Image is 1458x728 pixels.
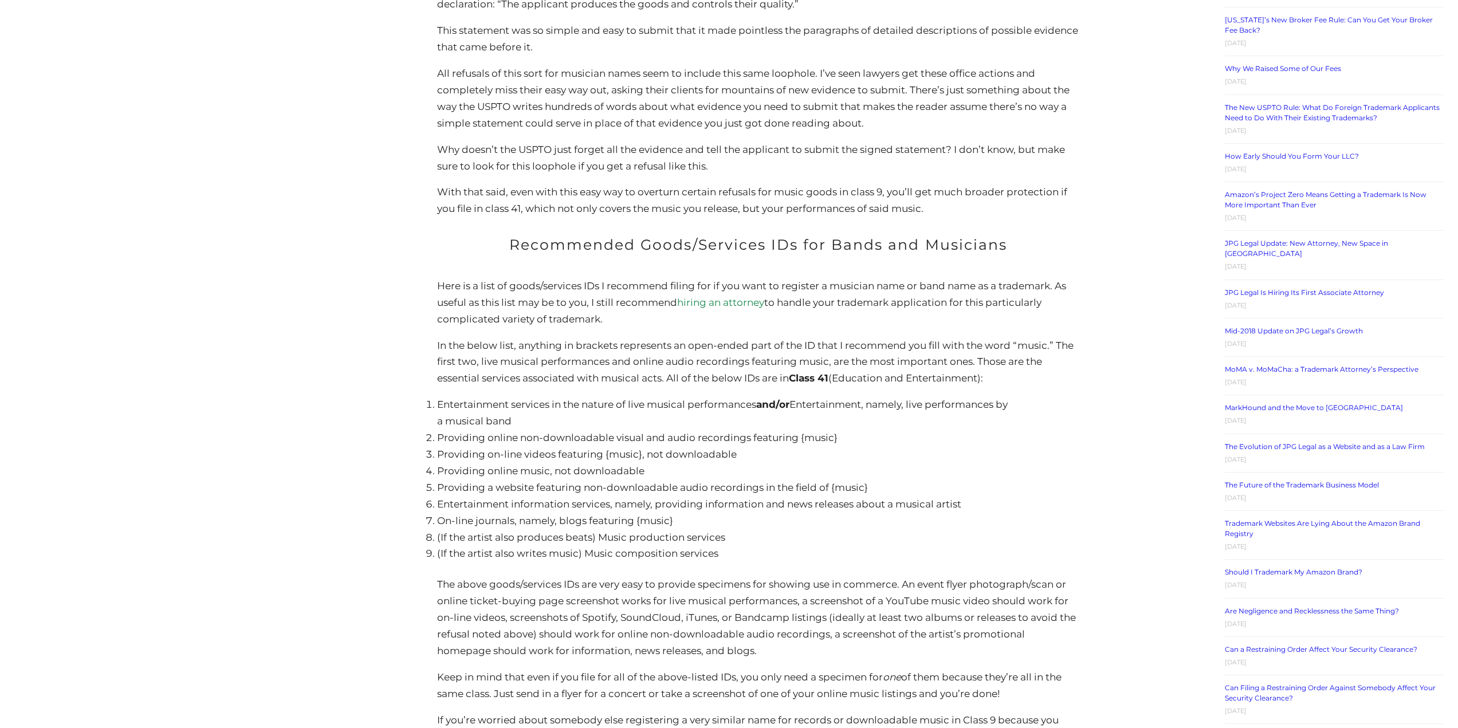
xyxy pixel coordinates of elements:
[1225,77,1247,85] time: [DATE]
[437,669,1079,702] p: Keep in mind that even if you file for all of the above-listed IDs, you only need a specimen for ...
[437,184,1079,217] p: With that said, even with this easy way to overturn certain refusals for music goods in class 9, ...
[437,22,1079,56] p: This statement was so simple and easy to submit that it made pointless the paragraphs of detailed...
[1225,542,1247,550] time: [DATE]
[677,297,764,308] a: hiring an attorney
[437,430,1079,446] li: Providing online non-downloadable visual and audio recordings featuring {music}
[1225,288,1384,297] a: JPG Legal Is Hiring Its First Associate Attorney
[437,396,1079,430] li: Entertainment services in the nature of live musical performances Entertainment, namely, live per...
[1225,455,1247,463] time: [DATE]
[1225,340,1247,348] time: [DATE]
[1225,326,1363,335] a: Mid-2018 Update on JPG Legal’s Growth
[437,513,1079,529] li: On-line journals, namely, blogs featuring {music}
[1225,301,1247,309] time: [DATE]
[437,529,1079,546] li: (If the artist also produces beats) Music production services
[1225,214,1247,222] time: [DATE]
[437,545,1079,562] li: (If the artist also writes music) Music composition services
[1225,403,1403,412] a: MarkHound and the Move to [GEOGRAPHIC_DATA]
[1225,127,1247,135] time: [DATE]
[1225,262,1247,270] time: [DATE]
[756,399,789,410] strong: and/or
[1225,581,1247,589] time: [DATE]
[1225,152,1359,160] a: How Early Should You Form Your LLC?
[1225,64,1341,73] a: Why We Raised Some of Our Fees
[1225,15,1433,34] a: [US_STATE]’s New Broker Fee Rule: Can You Get Your Broker Fee Back?
[437,496,1079,513] li: Entertainment information services, namely, providing information and news releases about a music...
[437,65,1079,132] p: All refusals of this sort for musician names seem to include this same loophole. I’ve seen lawyer...
[437,446,1079,463] li: Providing on-line videos featuring {music}, not downloadable
[1225,519,1420,538] a: Trademark Websites Are Lying About the Amazon Brand Registry
[1225,645,1417,654] a: Can a Restraining Order Affect Your Security Clearance?
[437,479,1079,496] li: Providing a website featuring non-downloadable audio recordings in the field of {music}
[1225,707,1247,715] time: [DATE]
[1225,378,1247,386] time: [DATE]
[1225,103,1440,122] a: The New USPTO Rule: What Do Foreign Trademark Applicants Need to Do With Their Existing Trademarks?
[437,463,1079,479] li: Providing online music, not downloadable
[437,576,1079,659] p: The above goods/services IDs are very easy to provide specimens for showing use in commerce. An e...
[1225,620,1247,628] time: [DATE]
[1225,39,1247,47] time: [DATE]
[1225,607,1399,615] a: Are Negligence and Recklessness the Same Thing?
[1225,239,1388,258] a: JPG Legal Update: New Attorney, New Space in [GEOGRAPHIC_DATA]
[1225,683,1436,702] a: Can Filing a Restraining Order Against Somebody Affect Your Security Clearance?
[1225,442,1425,451] a: The Evolution of JPG Legal as a Website and as a Law Firm
[1225,494,1247,502] time: [DATE]
[1225,365,1418,373] a: MoMA v. MoMaCha: a Trademark Attorney’s Perspective
[1225,190,1426,209] a: Amazon’s Project Zero Means Getting a Trademark Is Now More Important Than Ever
[437,141,1079,175] p: Why doesn’t the USPTO just forget all the evidence and tell the applicant to submit the signed st...
[437,278,1079,328] p: Here is a list of goods/services IDs I recommend filing for if you want to register a musician na...
[1225,658,1247,666] time: [DATE]
[1225,481,1379,489] a: The Future of the Trademark Business Model
[883,671,901,683] em: one
[1225,568,1362,576] a: Should I Trademark My Amazon Brand?
[1225,416,1247,424] time: [DATE]
[437,227,1079,263] h2: Recommended Goods/Services IDs for Bands and Musicians
[1225,165,1247,173] time: [DATE]
[789,372,828,384] strong: Class 41
[437,337,1079,387] p: In the below list, anything in brackets represents an open-ended part of the ID that I recommend ...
